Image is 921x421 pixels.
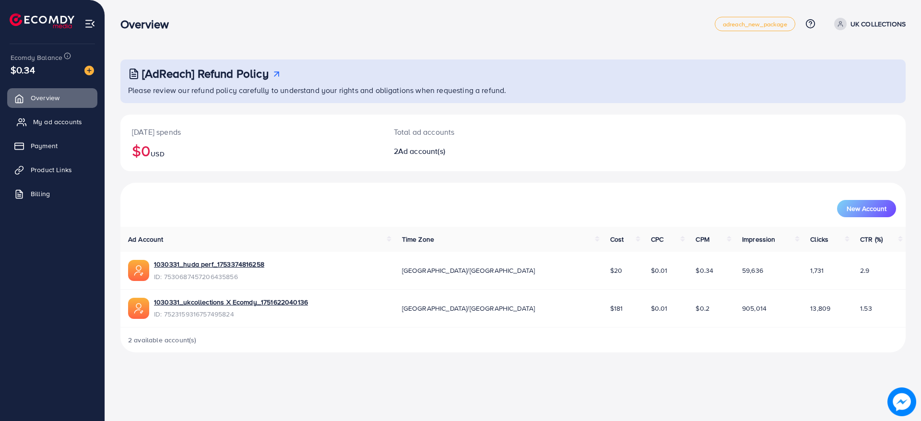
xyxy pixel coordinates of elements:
span: ID: 7523159316757495824 [154,309,308,319]
img: ic-ads-acc.e4c84228.svg [128,260,149,281]
a: Payment [7,136,97,155]
span: ID: 7530687457206435856 [154,272,264,281]
p: UK COLLECTIONS [850,18,906,30]
h3: [AdReach] Refund Policy [142,67,269,81]
span: $20 [610,266,622,275]
span: Ad Account [128,234,164,244]
span: 1,731 [810,266,824,275]
a: Overview [7,88,97,107]
p: Please review our refund policy carefully to understand your rights and obligations when requesti... [128,84,900,96]
span: $0.34 [11,63,35,77]
a: Billing [7,184,97,203]
a: UK COLLECTIONS [830,18,906,30]
span: [GEOGRAPHIC_DATA]/[GEOGRAPHIC_DATA] [402,304,535,313]
span: [GEOGRAPHIC_DATA]/[GEOGRAPHIC_DATA] [402,266,535,275]
span: $0.2 [696,304,709,313]
button: New Account [837,200,896,217]
img: logo [10,13,74,28]
span: 59,636 [742,266,763,275]
span: Cost [610,234,624,244]
a: 1030331_ukcollections X Ecomdy_1751622040136 [154,297,308,307]
h2: 2 [394,147,567,156]
span: CPM [696,234,709,244]
h3: Overview [120,17,177,31]
span: Clicks [810,234,828,244]
span: $0.01 [651,266,668,275]
img: ic-ads-acc.e4c84228.svg [128,298,149,319]
a: My ad accounts [7,112,97,131]
span: USD [151,149,164,159]
h2: $0 [132,141,371,160]
span: 2 available account(s) [128,335,197,345]
a: 1030331_huda perf_1753374816258 [154,259,264,269]
span: Time Zone [402,234,434,244]
span: $0.01 [651,304,668,313]
img: menu [84,18,95,29]
span: adreach_new_package [723,21,787,27]
img: image [889,389,915,415]
a: adreach_new_package [715,17,795,31]
span: 2.9 [860,266,869,275]
span: My ad accounts [33,117,82,127]
span: CPC [651,234,663,244]
span: Ad account(s) [398,146,445,156]
span: CTR (%) [860,234,883,244]
span: 905,014 [742,304,767,313]
span: Payment [31,141,58,151]
img: image [84,66,94,75]
span: Impression [742,234,776,244]
a: Product Links [7,160,97,179]
span: $181 [610,304,623,313]
span: 13,809 [810,304,830,313]
span: $0.34 [696,266,713,275]
span: Overview [31,93,59,103]
span: Ecomdy Balance [11,53,62,62]
span: New Account [847,205,886,212]
span: Billing [31,189,50,199]
span: 1.53 [860,304,872,313]
p: [DATE] spends [132,126,371,138]
span: Product Links [31,165,72,175]
p: Total ad accounts [394,126,567,138]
